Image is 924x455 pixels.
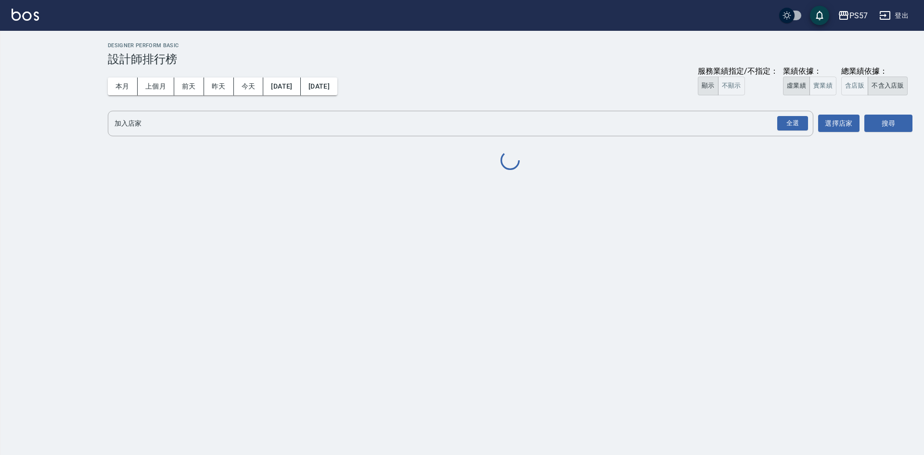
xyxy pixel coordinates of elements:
[834,6,872,26] button: PS57
[868,77,908,95] button: 不含入店販
[204,78,234,95] button: 昨天
[112,115,795,132] input: 店家名稱
[12,9,39,21] img: Logo
[875,7,912,25] button: 登出
[138,78,174,95] button: 上個月
[234,78,264,95] button: 今天
[849,10,868,22] div: PS57
[718,77,745,95] button: 不顯示
[108,52,912,66] h3: 設計師排行榜
[108,78,138,95] button: 本月
[108,42,912,49] h2: Designer Perform Basic
[809,77,836,95] button: 實業績
[174,78,204,95] button: 前天
[301,78,337,95] button: [DATE]
[777,116,808,131] div: 全選
[841,77,868,95] button: 含店販
[810,6,829,25] button: save
[864,115,912,132] button: 搜尋
[263,78,300,95] button: [DATE]
[698,66,778,77] div: 服務業績指定/不指定：
[775,114,810,133] button: Open
[841,66,912,77] div: 總業績依據：
[783,66,836,77] div: 業績依據：
[818,115,860,132] button: 選擇店家
[783,77,810,95] button: 虛業績
[698,77,719,95] button: 顯示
